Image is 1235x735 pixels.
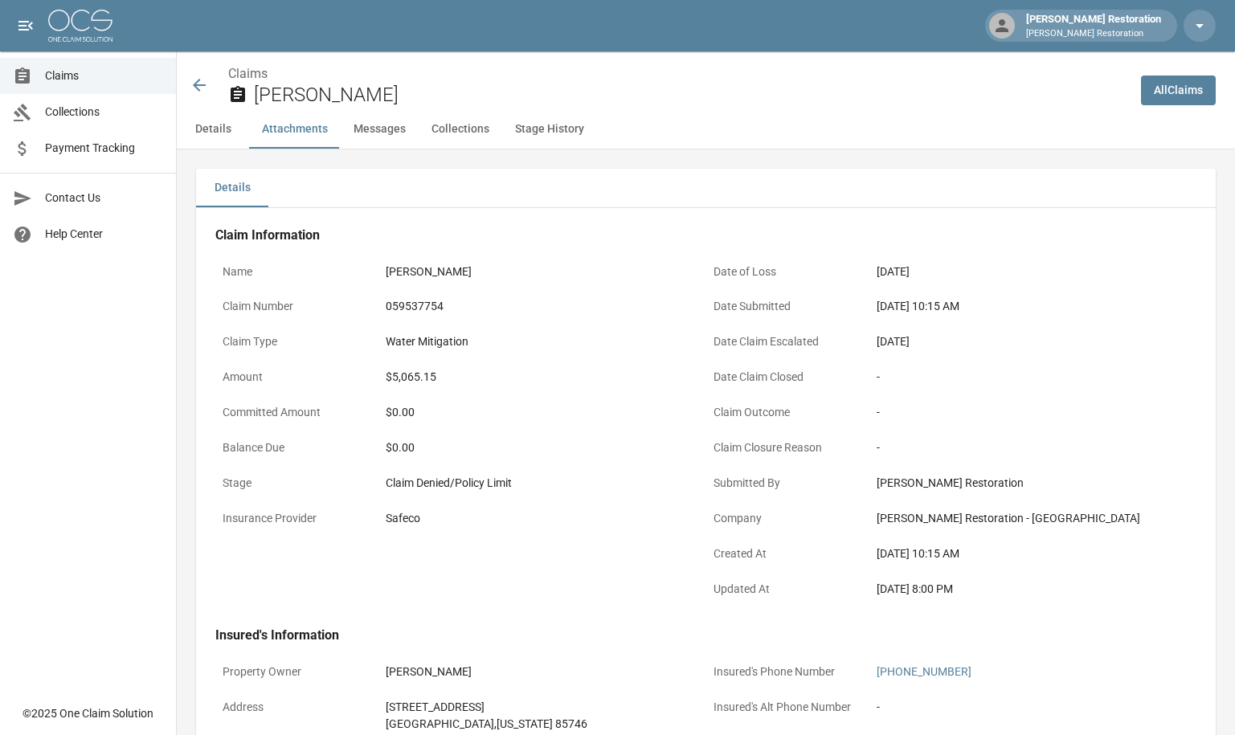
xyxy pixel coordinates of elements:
div: [DATE] 10:15 AM [877,298,1189,315]
div: [DATE] [877,333,1189,350]
button: Attachments [249,110,341,149]
h4: Insured's Information [215,627,1196,643]
p: Balance Due [215,432,378,463]
p: Created At [706,538,869,570]
div: 059537754 [386,298,698,315]
div: - [877,699,1189,716]
div: Safeco [386,510,698,527]
div: [DATE] [877,263,1189,280]
button: Details [177,110,249,149]
p: Stage [215,468,378,499]
div: - [877,369,1189,386]
div: [PERSON_NAME] Restoration [877,475,1189,492]
p: Claim Outcome [706,397,869,428]
button: Details [196,169,268,207]
p: Committed Amount [215,397,378,428]
div: © 2025 One Claim Solution [22,705,153,721]
span: Help Center [45,226,163,243]
div: [DATE] 8:00 PM [877,581,1189,598]
button: Messages [341,110,419,149]
p: Company [706,503,869,534]
div: [GEOGRAPHIC_DATA] , [US_STATE] 85746 [386,716,698,733]
button: Collections [419,110,502,149]
p: Insurance Provider [215,503,378,534]
span: Contact Us [45,190,163,206]
p: Insured's Alt Phone Number [706,692,869,723]
p: Claim Type [215,326,378,357]
div: [PERSON_NAME] Restoration - [GEOGRAPHIC_DATA] [877,510,1189,527]
div: Water Mitigation [386,333,698,350]
span: Collections [45,104,163,120]
span: Payment Tracking [45,140,163,157]
p: Insured's Phone Number [706,656,869,688]
p: Date of Loss [706,256,869,288]
p: Claim Closure Reason [706,432,869,463]
div: [PERSON_NAME] [386,664,698,680]
h4: Claim Information [215,227,1196,243]
h2: [PERSON_NAME] [254,84,1128,107]
div: $0.00 [386,404,698,421]
div: Claim Denied/Policy Limit [386,475,698,492]
button: open drawer [10,10,42,42]
p: Name [215,256,378,288]
div: $5,065.15 [386,369,698,386]
div: - [877,404,1189,421]
div: [DATE] 10:15 AM [877,545,1189,562]
p: [PERSON_NAME] Restoration [1026,27,1161,41]
p: Updated At [706,574,869,605]
a: AllClaims [1141,76,1216,105]
p: Property Owner [215,656,378,688]
div: details tabs [196,169,1216,207]
p: Submitted By [706,468,869,499]
div: [PERSON_NAME] Restoration [1020,11,1168,40]
p: Date Submitted [706,291,869,322]
div: $0.00 [386,439,698,456]
span: Claims [45,67,163,84]
button: Stage History [502,110,597,149]
div: [STREET_ADDRESS] [386,699,698,716]
nav: breadcrumb [228,64,1128,84]
div: [PERSON_NAME] [386,263,698,280]
a: [PHONE_NUMBER] [877,665,971,678]
a: Claims [228,66,268,81]
p: Claim Number [215,291,378,322]
img: ocs-logo-white-transparent.png [48,10,112,42]
div: - [877,439,1189,456]
div: anchor tabs [177,110,1235,149]
p: Amount [215,361,378,393]
p: Address [215,692,378,723]
p: Date Claim Closed [706,361,869,393]
p: Date Claim Escalated [706,326,869,357]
